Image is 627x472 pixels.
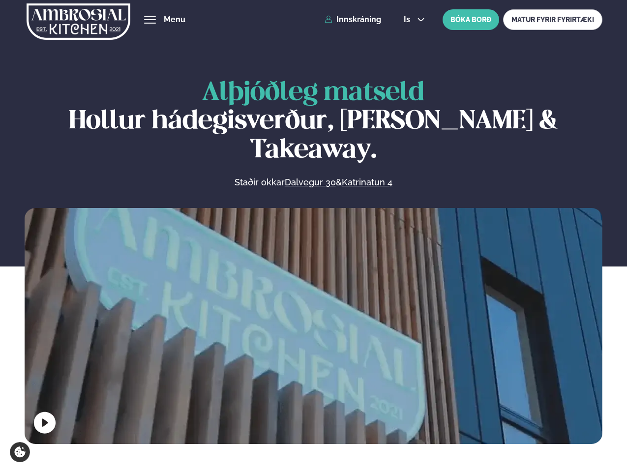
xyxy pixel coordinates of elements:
[396,16,433,24] button: is
[325,15,381,24] a: Innskráning
[342,177,392,188] a: Katrinatun 4
[443,9,499,30] button: BÓKA BORÐ
[144,14,156,26] button: hamburger
[25,79,602,165] h1: Hollur hádegisverður, [PERSON_NAME] & Takeaway.
[127,177,499,188] p: Staðir okkar &
[27,1,130,42] img: logo
[285,177,336,188] a: Dalvegur 30
[10,442,30,462] a: Cookie settings
[503,9,602,30] a: MATUR FYRIR FYRIRTÆKI
[202,81,424,105] span: Alþjóðleg matseld
[404,16,413,24] span: is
